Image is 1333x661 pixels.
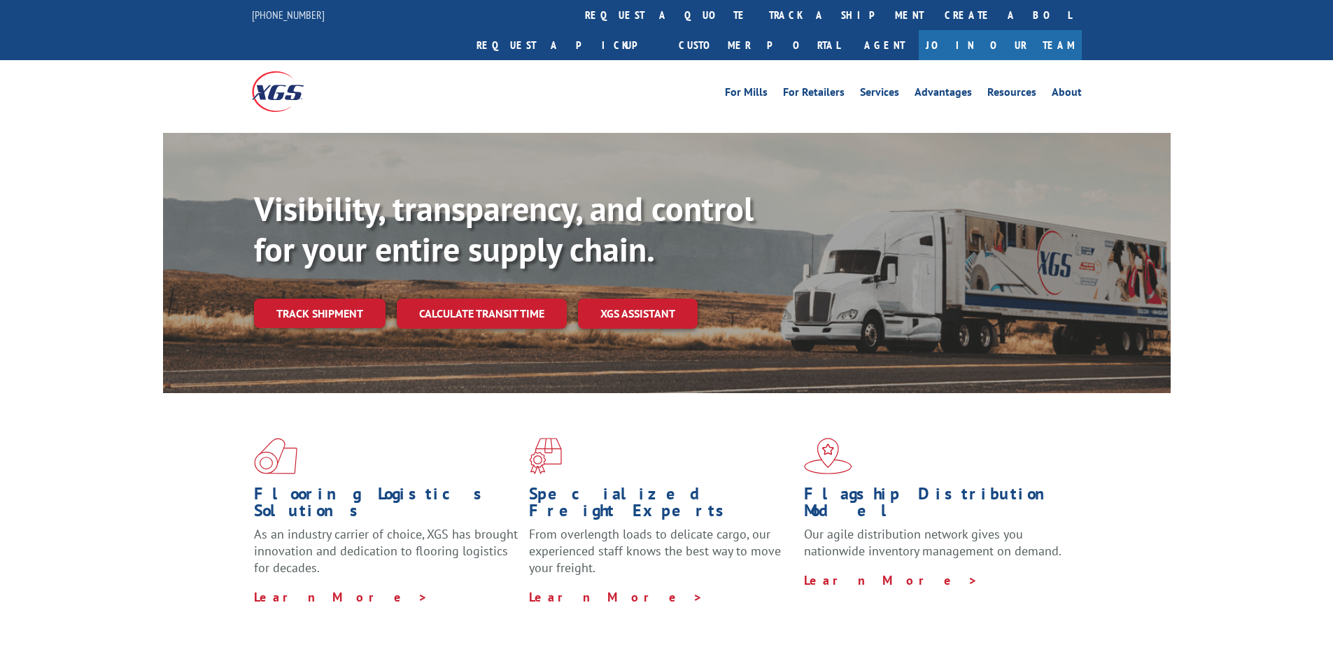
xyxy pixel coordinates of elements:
a: Agent [850,30,919,60]
a: Learn More > [529,589,703,605]
span: Our agile distribution network gives you nationwide inventory management on demand. [804,526,1062,559]
a: Resources [987,87,1036,102]
a: Calculate transit time [397,299,567,329]
h1: Flagship Distribution Model [804,485,1068,526]
a: About [1052,87,1082,102]
h1: Specialized Freight Experts [529,485,794,526]
b: Visibility, transparency, and control for your entire supply chain. [254,187,754,271]
p: From overlength loads to delicate cargo, our experienced staff knows the best way to move your fr... [529,526,794,588]
img: xgs-icon-focused-on-flooring-red [529,438,562,474]
a: Services [860,87,899,102]
a: Join Our Team [919,30,1082,60]
span: As an industry carrier of choice, XGS has brought innovation and dedication to flooring logistics... [254,526,518,576]
img: xgs-icon-flagship-distribution-model-red [804,438,852,474]
h1: Flooring Logistics Solutions [254,485,519,526]
a: [PHONE_NUMBER] [252,8,325,22]
a: XGS ASSISTANT [578,299,698,329]
a: Advantages [915,87,972,102]
a: For Mills [725,87,768,102]
img: xgs-icon-total-supply-chain-intelligence-red [254,438,297,474]
a: Customer Portal [668,30,850,60]
a: For Retailers [783,87,845,102]
a: Learn More > [254,589,428,605]
a: Track shipment [254,299,386,328]
a: Request a pickup [466,30,668,60]
a: Learn More > [804,572,978,588]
